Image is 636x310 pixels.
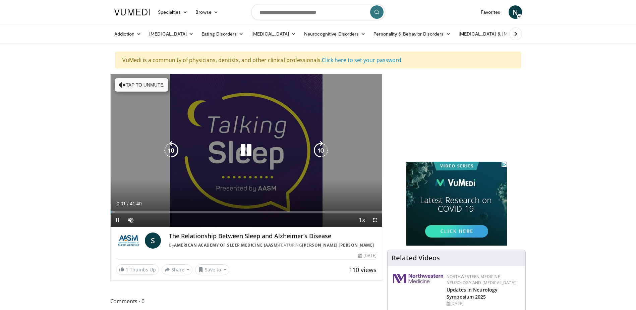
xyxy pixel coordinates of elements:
div: Progress Bar [111,211,382,213]
h4: Related Videos [392,254,440,262]
div: [DATE] [358,253,377,259]
a: 1 Thumbs Up [116,264,159,275]
a: S [145,232,161,249]
span: 41:40 [130,201,141,206]
span: 1 [126,266,128,273]
span: / [127,201,129,206]
a: [MEDICAL_DATA] & [MEDICAL_DATA] [455,27,551,41]
button: Playback Rate [355,213,368,227]
h4: The Relationship Between Sleep and Alzheimer’s Disease [169,232,377,240]
button: Share [162,264,193,275]
a: Browse [191,5,222,19]
a: [PERSON_NAME] [339,242,374,248]
div: By FEATURING , [169,242,377,248]
a: Neurocognitive Disorders [300,27,370,41]
img: 2a462fb6-9365-492a-ac79-3166a6f924d8.png.150x105_q85_autocrop_double_scale_upscale_version-0.2.jpg [393,274,443,283]
a: [PERSON_NAME] [302,242,338,248]
input: Search topics, interventions [251,4,385,20]
a: [MEDICAL_DATA] [145,27,197,41]
a: Updates in Neurology Symposium 2025 [447,287,498,300]
a: Favorites [477,5,505,19]
a: Click here to set your password [322,56,401,64]
iframe: Advertisement [406,74,507,158]
img: VuMedi Logo [114,9,150,15]
img: American Academy of Sleep Medicine (AASM) [116,232,142,249]
a: Northwestern Medicine Neurology and [MEDICAL_DATA] [447,274,516,286]
a: Addiction [110,27,146,41]
a: N [509,5,522,19]
button: Fullscreen [368,213,382,227]
span: Comments 0 [110,297,383,306]
a: Personality & Behavior Disorders [369,27,454,41]
span: 0:01 [117,201,126,206]
div: VuMedi is a community of physicians, dentists, and other clinical professionals. [115,52,521,68]
a: American Academy of Sleep Medicine (AASM) [174,242,279,248]
button: Tap to unmute [115,78,168,92]
a: [MEDICAL_DATA] [247,27,300,41]
button: Pause [111,213,124,227]
a: Eating Disorders [197,27,247,41]
div: [DATE] [447,301,520,307]
iframe: Advertisement [406,162,507,246]
span: 110 views [349,266,377,274]
video-js: Video Player [111,74,382,227]
a: Specialties [154,5,192,19]
button: Save to [195,264,229,275]
button: Unmute [124,213,137,227]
